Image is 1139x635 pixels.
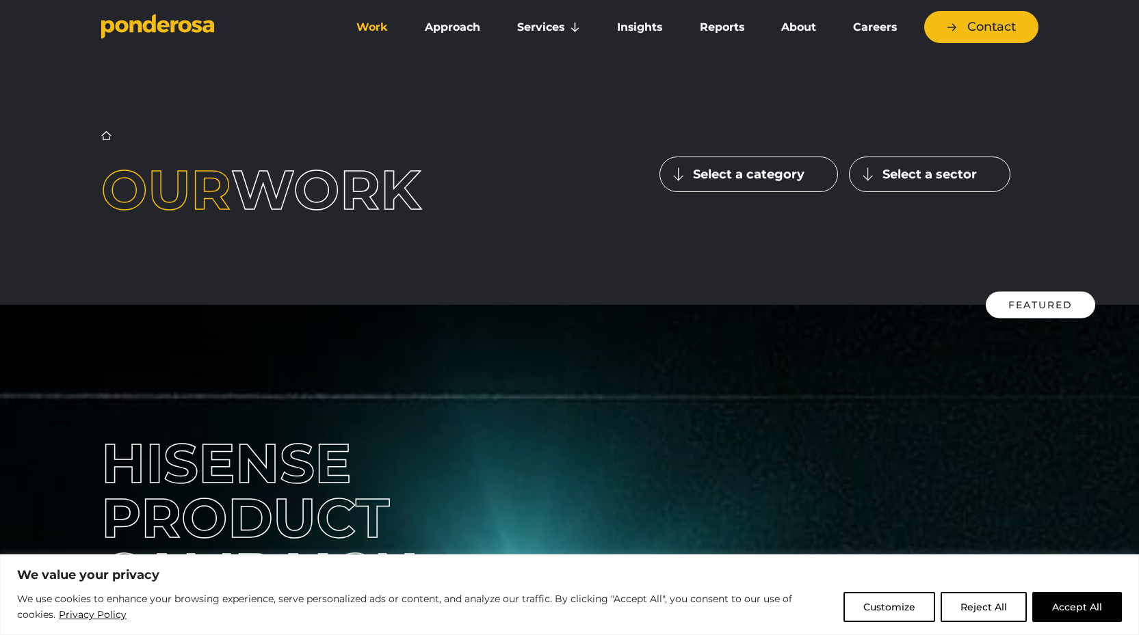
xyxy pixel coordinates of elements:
a: Careers [837,13,913,42]
p: We value your privacy [17,567,1122,583]
button: Select a sector [849,157,1010,192]
a: Reports [684,13,760,42]
span: Our [101,157,231,223]
a: Privacy Policy [58,606,127,623]
button: Reject All [941,592,1027,622]
h1: work [101,163,480,217]
a: About [765,13,832,42]
a: Go to homepage [101,14,320,41]
button: Select a category [659,157,838,192]
a: Approach [409,13,496,42]
a: Home [101,131,112,141]
a: Contact [924,11,1038,43]
button: Accept All [1032,592,1122,622]
a: Services [501,13,596,42]
div: Hisense Product Campaign [101,436,560,600]
button: Customize [843,592,935,622]
div: Featured [986,292,1095,319]
p: We use cookies to enhance your browsing experience, serve personalized ads or content, and analyz... [17,591,833,623]
a: Insights [601,13,678,42]
a: Work [341,13,404,42]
